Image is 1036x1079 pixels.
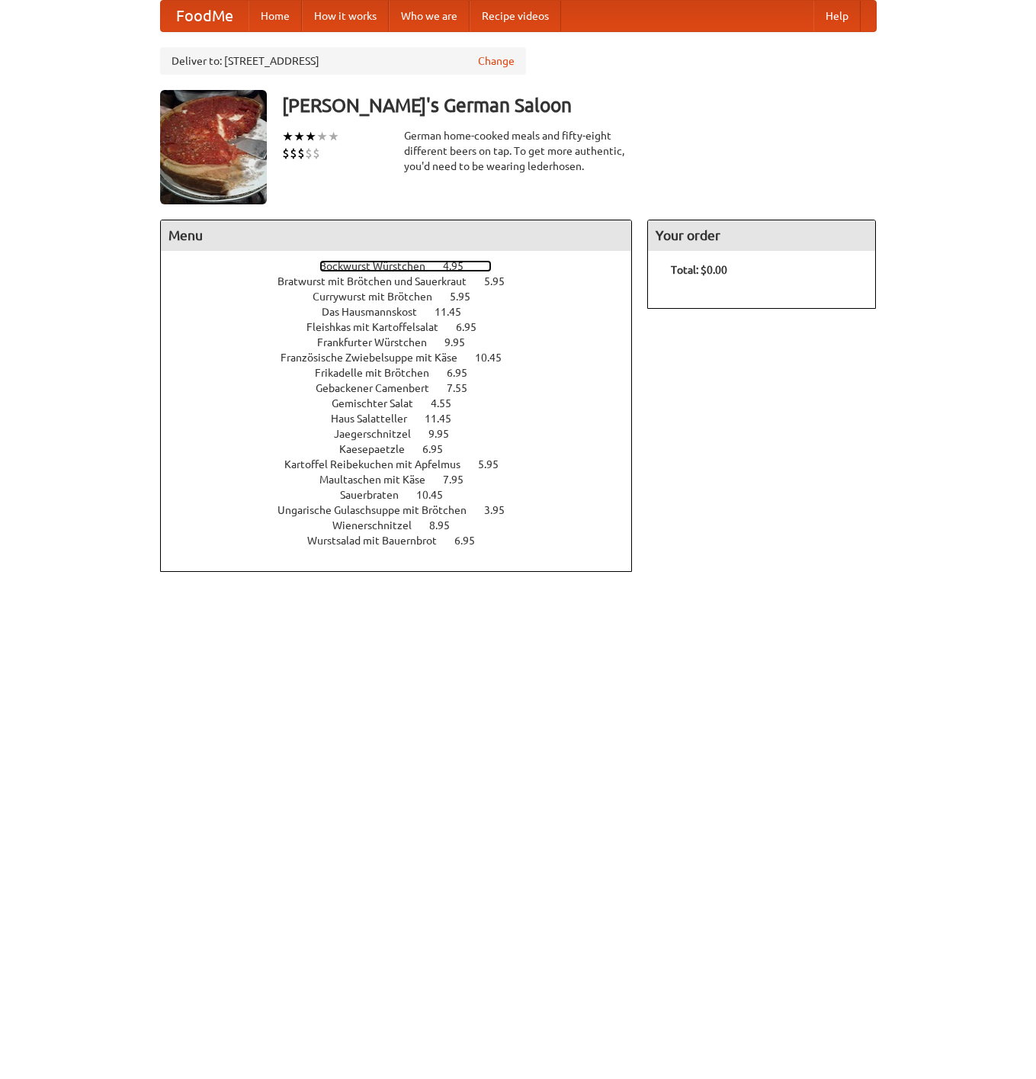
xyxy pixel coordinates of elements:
span: Frankfurter Würstchen [317,336,442,348]
span: 10.45 [475,352,517,364]
span: Bratwurst mit Brötchen und Sauerkraut [277,275,482,287]
a: Kartoffel Reibekuchen mit Apfelmus 5.95 [284,458,527,470]
a: Currywurst mit Brötchen 5.95 [313,291,499,303]
li: ★ [328,128,339,145]
span: 4.95 [443,260,479,272]
span: Sauerbraten [340,489,414,501]
span: Maultaschen mit Käse [319,474,441,486]
span: Gebackener Camenbert [316,382,444,394]
a: Frankfurter Würstchen 9.95 [317,336,493,348]
h3: [PERSON_NAME]'s German Saloon [282,90,877,120]
span: 7.55 [447,382,483,394]
span: 4.55 [431,397,467,409]
a: Sauerbraten 10.45 [340,489,471,501]
a: Haus Salatteller 11.45 [331,413,480,425]
li: ★ [282,128,293,145]
span: 11.45 [435,306,476,318]
span: 9.95 [444,336,480,348]
span: 6.95 [454,535,490,547]
span: 5.95 [478,458,514,470]
span: 5.95 [450,291,486,303]
span: Wurstsalad mit Bauernbrot [307,535,452,547]
span: Jaegerschnitzel [334,428,426,440]
span: Kaesepaetzle [339,443,420,455]
span: 11.45 [425,413,467,425]
span: Das Hausmannskost [322,306,432,318]
span: Ungarische Gulaschsuppe mit Brötchen [277,504,482,516]
span: 6.95 [447,367,483,379]
a: Fleishkas mit Kartoffelsalat 6.95 [306,321,505,333]
a: Maultaschen mit Käse 7.95 [319,474,492,486]
a: Das Hausmannskost 11.45 [322,306,489,318]
a: Gemischter Salat 4.55 [332,397,480,409]
a: Wurstsalad mit Bauernbrot 6.95 [307,535,503,547]
li: $ [313,145,320,162]
span: Gemischter Salat [332,397,428,409]
span: 10.45 [416,489,458,501]
span: Fleishkas mit Kartoffelsalat [306,321,454,333]
li: $ [290,145,297,162]
a: Frikadelle mit Brötchen 6.95 [315,367,496,379]
span: 6.95 [456,321,492,333]
span: 3.95 [484,504,520,516]
div: German home-cooked meals and fifty-eight different beers on tap. To get more authentic, you'd nee... [404,128,633,174]
span: Haus Salatteller [331,413,422,425]
a: FoodMe [161,1,249,31]
li: ★ [316,128,328,145]
h4: Menu [161,220,632,251]
span: 8.95 [429,519,465,531]
li: ★ [305,128,316,145]
h4: Your order [648,220,875,251]
li: ★ [293,128,305,145]
a: Jaegerschnitzel 9.95 [334,428,477,440]
a: Bratwurst mit Brötchen und Sauerkraut 5.95 [277,275,533,287]
a: Change [478,53,515,69]
span: 9.95 [428,428,464,440]
span: Frikadelle mit Brötchen [315,367,444,379]
span: 6.95 [422,443,458,455]
span: 7.95 [443,474,479,486]
div: Deliver to: [STREET_ADDRESS] [160,47,526,75]
span: Kartoffel Reibekuchen mit Apfelmus [284,458,476,470]
a: Home [249,1,302,31]
span: 5.95 [484,275,520,287]
a: Bockwurst Würstchen 4.95 [319,260,492,272]
a: How it works [302,1,389,31]
b: Total: $0.00 [671,264,727,276]
span: Currywurst mit Brötchen [313,291,447,303]
a: Who we are [389,1,470,31]
img: angular.jpg [160,90,267,204]
a: Ungarische Gulaschsuppe mit Brötchen 3.95 [277,504,533,516]
li: $ [305,145,313,162]
a: Recipe videos [470,1,561,31]
li: $ [282,145,290,162]
span: Französische Zwiebelsuppe mit Käse [281,352,473,364]
a: Gebackener Camenbert 7.55 [316,382,496,394]
a: Kaesepaetzle 6.95 [339,443,471,455]
span: Bockwurst Würstchen [319,260,441,272]
a: Französische Zwiebelsuppe mit Käse 10.45 [281,352,530,364]
li: $ [297,145,305,162]
a: Help [813,1,861,31]
a: Wienerschnitzel 8.95 [332,519,478,531]
span: Wienerschnitzel [332,519,427,531]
